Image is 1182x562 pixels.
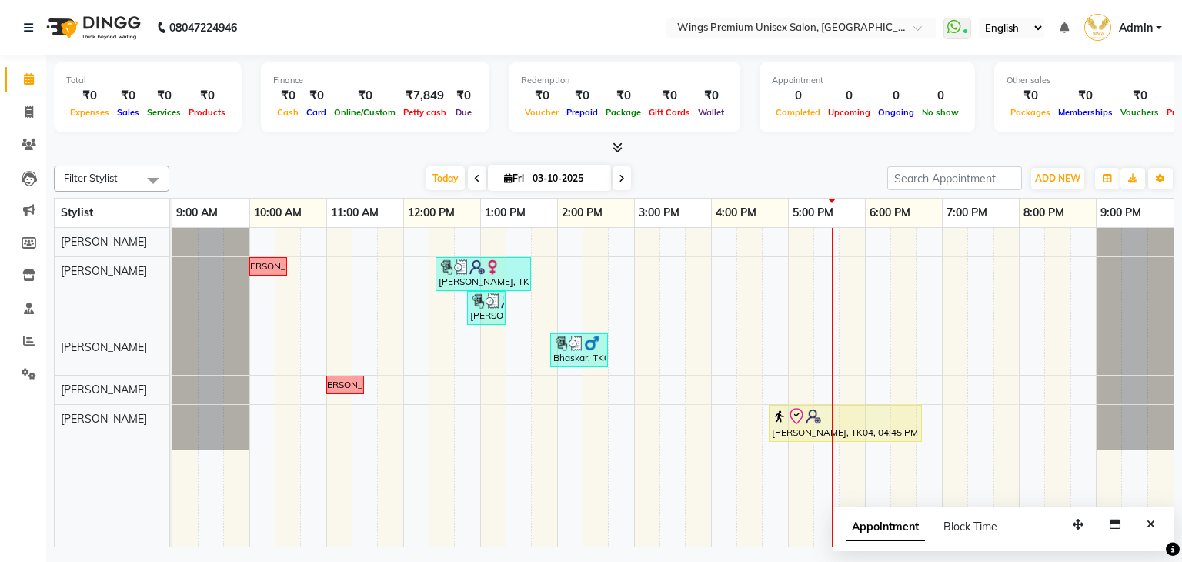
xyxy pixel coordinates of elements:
div: Late [PERSON_NAME] [298,378,392,392]
span: Cash [273,107,302,118]
span: Packages [1007,107,1054,118]
div: 0 [772,87,824,105]
div: ₹0 [143,87,185,105]
img: Admin [1084,14,1111,41]
span: [PERSON_NAME] [61,412,147,426]
div: Redemption [521,74,728,87]
a: 9:00 AM [172,202,222,224]
a: 4:00 PM [712,202,760,224]
span: Appointment [846,513,925,541]
span: Petty cash [399,107,450,118]
a: 3:00 PM [635,202,683,224]
span: ADD NEW [1035,172,1080,184]
span: Filter Stylist [64,172,118,184]
div: ₹0 [1007,87,1054,105]
div: Finance [273,74,477,87]
div: ₹0 [1117,87,1163,105]
div: Total [66,74,229,87]
span: [PERSON_NAME] [61,383,147,396]
div: ₹0 [645,87,694,105]
span: [PERSON_NAME] [61,235,147,249]
input: Search Appointment [887,166,1022,190]
div: ₹0 [302,87,330,105]
a: 7:00 PM [943,202,991,224]
img: logo [39,6,145,49]
a: 12:00 PM [404,202,459,224]
span: [PERSON_NAME] [61,340,147,354]
span: Stylist [61,206,93,219]
span: Completed [772,107,824,118]
div: ₹0 [563,87,602,105]
a: 9:00 PM [1097,202,1145,224]
a: 10:00 AM [250,202,306,224]
span: Voucher [521,107,563,118]
div: 0 [874,87,918,105]
div: ₹0 [113,87,143,105]
div: [PERSON_NAME], TK04, 04:45 PM-06:45 PM, Natural Global Color - Upto Mid Back - Hair Colors - 68 [770,407,920,440]
span: Wallet [694,107,728,118]
a: 11:00 AM [327,202,382,224]
span: Products [185,107,229,118]
span: Expenses [66,107,113,118]
span: Upcoming [824,107,874,118]
a: 6:00 PM [866,202,914,224]
input: 2025-10-03 [528,167,605,190]
span: Package [602,107,645,118]
div: ₹0 [66,87,113,105]
div: ₹0 [450,87,477,105]
a: 8:00 PM [1020,202,1068,224]
span: Block Time [943,520,997,534]
span: No show [918,107,963,118]
div: Bhaskar, TK03, 01:55 PM-02:40 PM, Hair Cut - [DEMOGRAPHIC_DATA] (Wash & Styling - Hair Styling - 3 [552,336,606,365]
a: 5:00 PM [789,202,837,224]
span: Due [452,107,476,118]
div: [PERSON_NAME], TK01, 12:50 PM-01:20 PM, Wash & Blow Dry - Upto Shoulder - Hair Styling - 10 [469,293,504,323]
span: Sales [113,107,143,118]
span: Prepaid [563,107,602,118]
span: Services [143,107,185,118]
div: ₹0 [330,87,399,105]
div: ₹0 [694,87,728,105]
div: 0 [824,87,874,105]
div: ₹0 [521,87,563,105]
a: 2:00 PM [558,202,606,224]
div: ₹0 [185,87,229,105]
button: ADD NEW [1031,168,1084,189]
span: Fri [500,172,528,184]
span: Card [302,107,330,118]
div: ₹0 [602,87,645,105]
span: Gift Cards [645,107,694,118]
b: 08047224946 [169,6,237,49]
div: ₹0 [273,87,302,105]
span: Vouchers [1117,107,1163,118]
span: Admin [1119,20,1153,36]
span: Today [426,166,465,190]
span: Memberships [1054,107,1117,118]
span: [PERSON_NAME] [61,264,147,278]
div: Late [PERSON_NAME] [221,259,316,273]
button: Close [1140,513,1162,537]
span: Ongoing [874,107,918,118]
div: [PERSON_NAME], TK02, 12:25 PM-01:40 PM, Eyebrow - THREADING,Wash & Blow Dry - Upto Waist - Hair S... [437,259,529,289]
span: Online/Custom [330,107,399,118]
div: Appointment [772,74,963,87]
div: 0 [918,87,963,105]
div: ₹0 [1054,87,1117,105]
div: ₹7,849 [399,87,450,105]
a: 1:00 PM [481,202,529,224]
